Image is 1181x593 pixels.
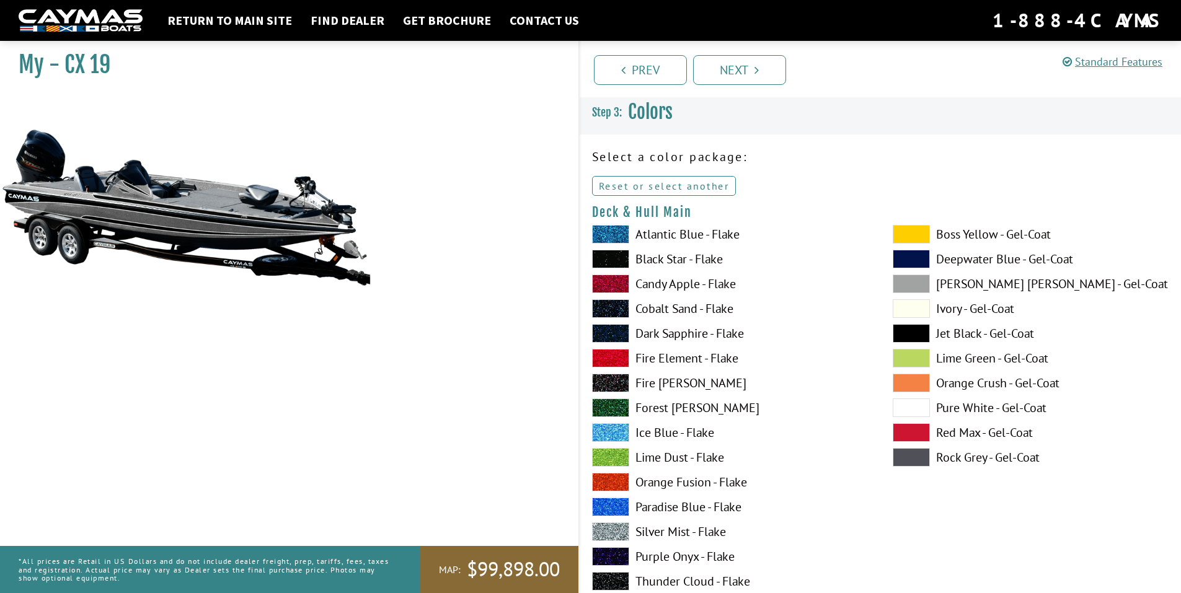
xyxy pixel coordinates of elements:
label: Lime Dust - Flake [592,448,868,467]
span: $99,898.00 [467,556,560,582]
label: Cobalt Sand - Flake [592,299,868,318]
p: Select a color package: [592,147,1169,166]
label: Boss Yellow - Gel-Coat [893,225,1169,244]
label: Thunder Cloud - Flake [592,572,868,591]
p: *All prices are Retail in US Dollars and do not include dealer freight, prep, tariffs, fees, taxe... [19,551,392,588]
label: Dark Sapphire - Flake [592,324,868,343]
a: MAP:$99,898.00 [420,546,578,593]
label: Atlantic Blue - Flake [592,225,868,244]
label: Lime Green - Gel-Coat [893,349,1169,367]
label: Ice Blue - Flake [592,423,868,442]
label: Orange Fusion - Flake [592,473,868,491]
label: [PERSON_NAME] [PERSON_NAME] - Gel-Coat [893,275,1169,293]
label: Jet Black - Gel-Coat [893,324,1169,343]
label: Silver Mist - Flake [592,522,868,541]
h1: My - CX 19 [19,51,547,79]
a: Find Dealer [304,12,391,29]
label: Orange Crush - Gel-Coat [893,374,1169,392]
label: Purple Onyx - Flake [592,547,868,566]
a: Standard Features [1063,55,1162,69]
label: Red Max - Gel-Coat [893,423,1169,442]
h4: Deck & Hull Main [592,204,1169,220]
label: Black Star - Flake [592,250,868,268]
label: Forest [PERSON_NAME] [592,398,868,417]
label: Paradise Blue - Flake [592,498,868,516]
a: Next [693,55,786,85]
span: MAP: [439,563,461,576]
a: Prev [594,55,687,85]
label: Fire Element - Flake [592,349,868,367]
label: Rock Grey - Gel-Coat [893,448,1169,467]
label: Ivory - Gel-Coat [893,299,1169,318]
a: Get Brochure [397,12,497,29]
label: Deepwater Blue - Gel-Coat [893,250,1169,268]
img: white-logo-c9c8dbefe5ff5ceceb0f0178aa75bf4bb51f6bca0971e226c86eb53dfe498488.png [19,9,143,32]
a: Return to main site [161,12,298,29]
div: 1-888-4CAYMAS [993,7,1162,34]
a: Contact Us [503,12,585,29]
label: Fire [PERSON_NAME] [592,374,868,392]
label: Pure White - Gel-Coat [893,398,1169,417]
a: Reset or select another [592,176,736,196]
label: Candy Apple - Flake [592,275,868,293]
